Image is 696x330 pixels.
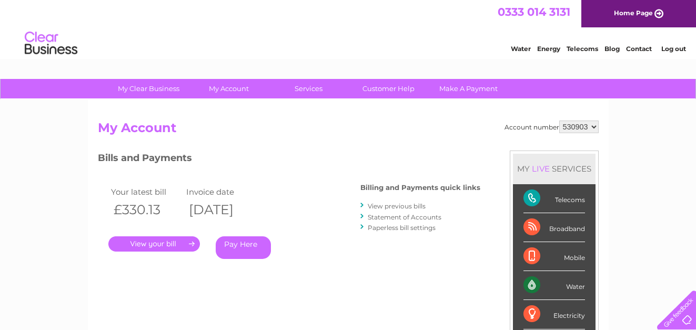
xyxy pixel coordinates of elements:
div: LIVE [530,164,552,174]
a: Customer Help [345,79,432,98]
h2: My Account [98,121,599,141]
a: Statement of Accounts [368,213,441,221]
div: Clear Business is a trading name of Verastar Limited (registered in [GEOGRAPHIC_DATA] No. 3667643... [100,6,597,51]
a: Pay Here [216,236,271,259]
div: Telecoms [523,184,585,213]
div: MY SERVICES [513,154,596,184]
a: My Account [185,79,272,98]
a: 0333 014 3131 [498,5,570,18]
div: Account number [505,121,599,133]
h3: Bills and Payments [98,151,480,169]
div: Water [523,271,585,300]
td: Invoice date [184,185,259,199]
div: Electricity [523,300,585,329]
a: My Clear Business [105,79,192,98]
a: Blog [604,45,620,53]
img: logo.png [24,27,78,59]
a: Contact [626,45,652,53]
a: View previous bills [368,202,426,210]
a: Log out [661,45,686,53]
a: Energy [537,45,560,53]
h4: Billing and Payments quick links [360,184,480,192]
a: Telecoms [567,45,598,53]
a: Services [265,79,352,98]
div: Mobile [523,242,585,271]
a: Paperless bill settings [368,224,436,232]
a: Water [511,45,531,53]
div: Broadband [523,213,585,242]
a: Make A Payment [425,79,512,98]
td: Your latest bill [108,185,184,199]
th: £330.13 [108,199,184,221]
th: [DATE] [184,199,259,221]
a: . [108,236,200,252]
